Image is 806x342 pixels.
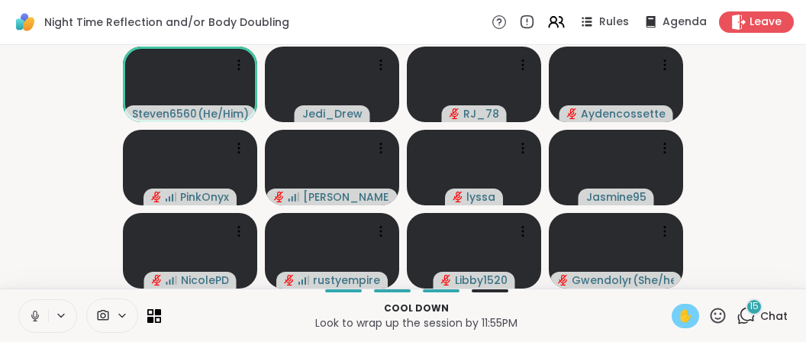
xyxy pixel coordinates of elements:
[466,189,495,205] span: lyssa
[463,106,499,121] span: RJ_78
[303,189,390,205] span: [PERSON_NAME]
[302,106,363,121] span: Jedi_Drew
[453,192,463,202] span: audio-muted
[663,15,707,30] span: Agenda
[678,307,693,325] span: ✋
[558,275,569,286] span: audio-muted
[180,189,229,205] span: PinkOnyx
[455,273,508,288] span: Libby1520
[313,273,380,288] span: rustyempire
[586,189,646,205] span: Jasmine95
[274,192,285,202] span: audio-muted
[170,302,663,315] p: Cool down
[170,315,663,331] p: Look to wrap up the session by 11:55PM
[567,108,578,119] span: audio-muted
[132,106,196,121] span: Steven6560
[581,106,666,121] span: Aydencossette
[151,192,162,202] span: audio-muted
[450,108,460,119] span: audio-muted
[633,273,675,288] span: ( She/her )
[599,15,629,30] span: Rules
[750,15,782,30] span: Leave
[760,308,788,324] span: Chat
[198,106,248,121] span: ( He/Him )
[44,15,289,30] span: Night Time Reflection and/or Body Doubling
[572,273,631,288] span: Gwendolyn79
[181,273,229,288] span: NicolePD
[441,275,452,286] span: audio-muted
[152,275,163,286] span: audio-muted
[284,275,295,286] span: audio-muted
[12,9,38,35] img: ShareWell Logomark
[750,300,759,313] span: 15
